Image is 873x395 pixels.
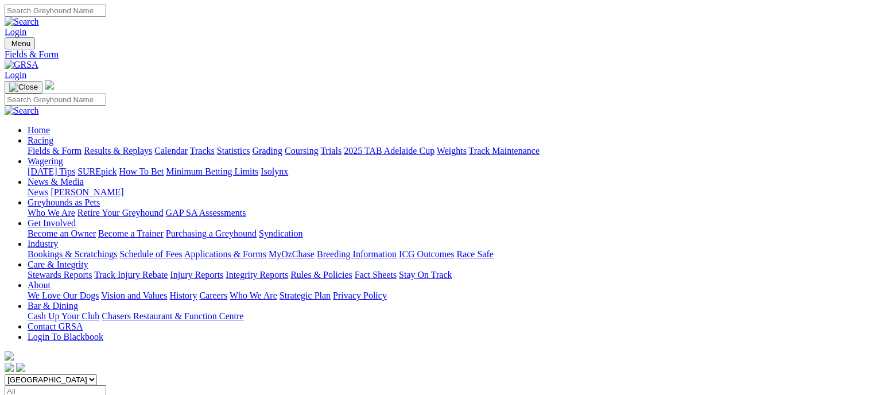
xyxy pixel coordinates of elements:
div: Wagering [28,166,868,177]
a: Fact Sheets [355,270,397,280]
a: Become a Trainer [98,229,164,238]
a: Coursing [285,146,319,156]
a: [PERSON_NAME] [51,187,123,197]
a: [DATE] Tips [28,166,75,176]
a: Careers [199,291,227,300]
a: Applications & Forms [184,249,266,259]
a: Bookings & Scratchings [28,249,117,259]
a: Contact GRSA [28,322,83,331]
a: Injury Reports [170,270,223,280]
div: Care & Integrity [28,270,868,280]
a: Results & Replays [84,146,152,156]
div: Get Involved [28,229,868,239]
a: Home [28,125,50,135]
a: Syndication [259,229,302,238]
a: Wagering [28,156,63,166]
a: News [28,187,48,197]
a: Trials [320,146,342,156]
div: Racing [28,146,868,156]
a: Bar & Dining [28,301,78,311]
img: facebook.svg [5,363,14,372]
a: Care & Integrity [28,260,88,269]
a: Track Maintenance [469,146,540,156]
a: Breeding Information [317,249,397,259]
a: Minimum Betting Limits [166,166,258,176]
img: Search [5,106,39,116]
a: MyOzChase [269,249,315,259]
a: ICG Outcomes [399,249,454,259]
img: Search [5,17,39,27]
a: About [28,280,51,290]
span: Menu [11,39,30,48]
a: Stewards Reports [28,270,92,280]
a: Retire Your Greyhound [77,208,164,218]
a: Race Safe [456,249,493,259]
a: Track Injury Rebate [94,270,168,280]
a: Tracks [190,146,215,156]
div: Industry [28,249,868,260]
a: Schedule of Fees [119,249,182,259]
a: Grading [253,146,282,156]
a: News & Media [28,177,84,187]
a: Become an Owner [28,229,96,238]
img: logo-grsa-white.png [45,80,54,90]
button: Toggle navigation [5,81,42,94]
a: Weights [437,146,467,156]
a: SUREpick [77,166,117,176]
a: GAP SA Assessments [166,208,246,218]
a: Isolynx [261,166,288,176]
a: Integrity Reports [226,270,288,280]
a: Who We Are [230,291,277,300]
a: Purchasing a Greyhound [166,229,257,238]
a: Privacy Policy [333,291,387,300]
a: Login To Blackbook [28,332,103,342]
a: Racing [28,135,53,145]
a: History [169,291,197,300]
a: Cash Up Your Club [28,311,99,321]
a: Greyhounds as Pets [28,197,100,207]
a: Calendar [154,146,188,156]
a: Vision and Values [101,291,167,300]
img: twitter.svg [16,363,25,372]
img: logo-grsa-white.png [5,351,14,361]
a: Chasers Restaurant & Function Centre [102,311,243,321]
button: Toggle navigation [5,37,35,49]
div: Greyhounds as Pets [28,208,868,218]
div: About [28,291,868,301]
a: Industry [28,239,58,249]
img: GRSA [5,60,38,70]
a: How To Bet [119,166,164,176]
a: Login [5,27,26,37]
a: Stay On Track [399,270,452,280]
div: News & Media [28,187,868,197]
input: Search [5,94,106,106]
a: Fields & Form [28,146,82,156]
a: Get Involved [28,218,76,228]
a: Statistics [217,146,250,156]
a: Fields & Form [5,49,868,60]
a: Login [5,70,26,80]
a: 2025 TAB Adelaide Cup [344,146,434,156]
a: We Love Our Dogs [28,291,99,300]
div: Bar & Dining [28,311,868,322]
img: Close [9,83,38,92]
a: Strategic Plan [280,291,331,300]
a: Rules & Policies [290,270,352,280]
a: Who We Are [28,208,75,218]
input: Search [5,5,106,17]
